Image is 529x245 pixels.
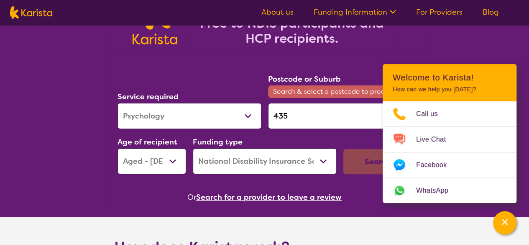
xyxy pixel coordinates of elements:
[483,7,499,17] a: Blog
[383,64,516,203] div: Channel Menu
[261,7,294,17] a: About us
[268,85,412,98] span: Search & select a postcode to proceed
[118,137,177,147] label: Age of recipient
[187,16,396,46] h2: Free to NDIS participants and HCP recipients.
[383,178,516,203] a: Web link opens in a new tab.
[416,7,463,17] a: For Providers
[393,86,506,93] p: How can we help you [DATE]?
[416,159,457,171] span: Facebook
[268,74,341,84] label: Postcode or Suburb
[383,101,516,203] ul: Choose channel
[187,191,196,204] span: Or
[10,6,52,19] img: Karista logo
[416,108,448,120] span: Call us
[393,72,506,83] h2: Welcome to Karista!
[416,184,458,197] span: WhatsApp
[314,7,396,17] a: Funding Information
[268,103,412,129] input: Type
[493,211,516,235] button: Channel Menu
[193,137,243,147] label: Funding type
[118,92,179,102] label: Service required
[416,133,456,146] span: Live Chat
[196,191,342,204] button: Search for a provider to leave a review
